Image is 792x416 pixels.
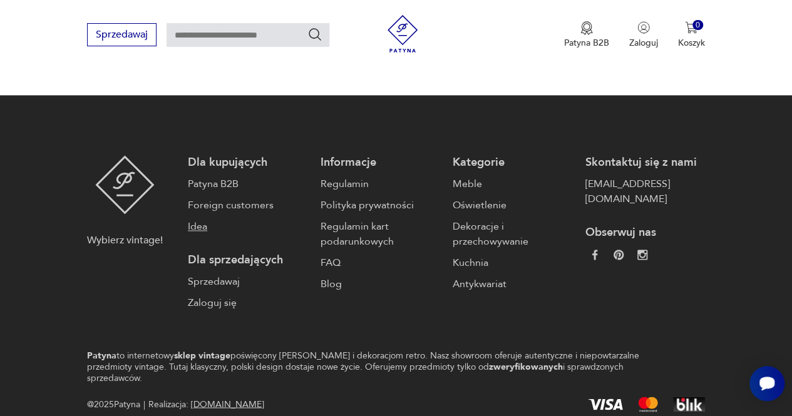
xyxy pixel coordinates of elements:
button: Zaloguj [629,21,658,49]
a: Sprzedawaj [87,31,157,40]
img: da9060093f698e4c3cedc1453eec5031.webp [590,250,600,260]
a: Meble [453,176,572,191]
img: BLIK [673,397,705,412]
img: 37d27d81a828e637adc9f9cb2e3d3a8a.webp [614,250,624,260]
img: Mastercard [638,397,658,412]
iframe: Smartsupp widget button [749,366,784,401]
a: [EMAIL_ADDRESS][DOMAIN_NAME] [585,176,704,206]
p: to internetowy poświęcony [PERSON_NAME] i dekoracjom retro. Nasz showroom oferuje autentyczne i n... [87,350,661,384]
a: FAQ [321,255,440,270]
p: Skontaktuj się z nami [585,155,704,170]
p: Koszyk [678,37,705,49]
p: Zaloguj [629,37,658,49]
p: Wybierz vintage! [87,233,163,248]
p: Dla kupujących [188,155,307,170]
a: Dekoracje i przechowywanie [453,219,572,249]
a: Kuchnia [453,255,572,270]
div: | [143,397,145,412]
img: Patyna - sklep z meblami i dekoracjami vintage [95,155,155,214]
a: Sprzedawaj [188,274,307,289]
a: [DOMAIN_NAME] [191,398,264,410]
a: Regulamin kart podarunkowych [321,219,440,249]
p: Patyna B2B [564,37,609,49]
strong: sklep vintage [174,350,230,362]
p: Informacje [321,155,440,170]
img: Ikona koszyka [685,21,697,34]
p: Obserwuj nas [585,225,704,240]
strong: zweryfikowanych [489,361,563,373]
a: Polityka prywatności [321,198,440,213]
p: Kategorie [453,155,572,170]
button: Sprzedawaj [87,23,157,46]
strong: Patyna [87,350,116,362]
span: @ 2025 Patyna [87,397,140,412]
button: Patyna B2B [564,21,609,49]
a: Zaloguj się [188,295,307,310]
a: Ikona medaluPatyna B2B [564,21,609,49]
a: Regulamin [321,176,440,191]
a: Blog [321,276,440,292]
img: Ikona medalu [580,21,593,35]
button: Szukaj [307,27,322,42]
a: Foreign customers [188,198,307,213]
a: Antykwariat [453,276,572,292]
img: Ikonka użytkownika [637,21,650,34]
a: Patyna B2B [188,176,307,191]
span: Realizacja: [148,397,264,412]
img: c2fd9cf7f39615d9d6839a72ae8e59e5.webp [637,250,647,260]
div: 0 [692,20,703,31]
button: 0Koszyk [678,21,705,49]
a: Idea [188,219,307,234]
img: Visa [588,398,623,410]
img: Patyna - sklep z meblami i dekoracjami vintage [384,15,421,53]
p: Dla sprzedających [188,253,307,268]
a: Oświetlenie [453,198,572,213]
